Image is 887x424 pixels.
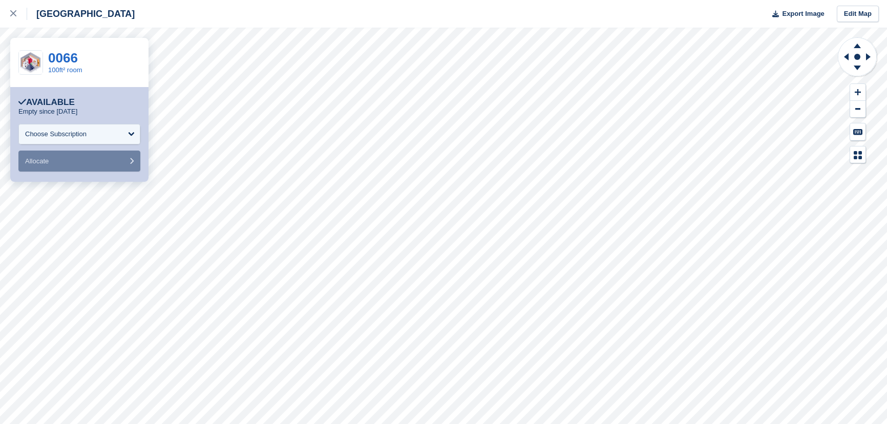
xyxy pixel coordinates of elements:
[18,108,77,116] p: Empty since [DATE]
[48,50,78,66] a: 0066
[766,6,825,23] button: Export Image
[850,146,865,163] button: Map Legend
[25,157,49,165] span: Allocate
[782,9,824,19] span: Export Image
[850,123,865,140] button: Keyboard Shortcuts
[27,8,135,20] div: [GEOGRAPHIC_DATA]
[18,97,75,108] div: Available
[850,84,865,101] button: Zoom In
[850,101,865,118] button: Zoom Out
[837,6,879,23] a: Edit Map
[18,151,140,172] button: Allocate
[25,129,87,139] div: Choose Subscription
[19,51,43,74] img: 100FT.png
[48,66,82,74] a: 100ft² room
